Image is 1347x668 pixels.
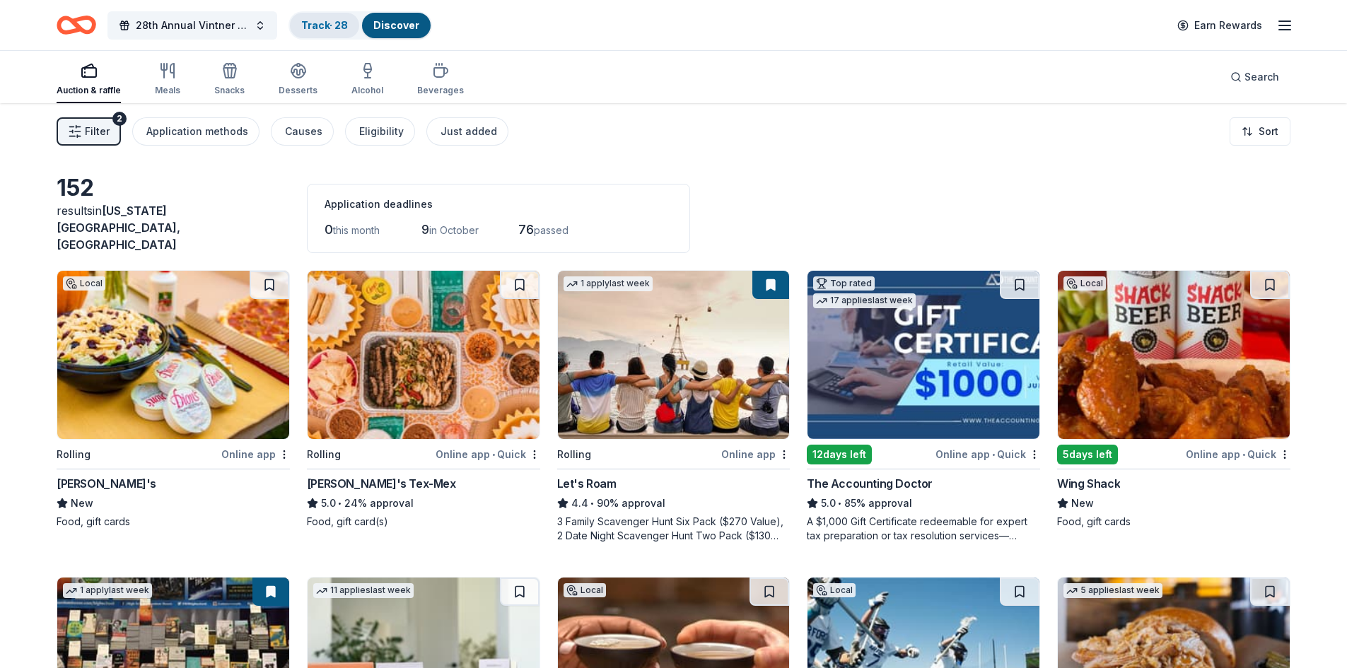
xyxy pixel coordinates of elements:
[57,85,121,96] div: Auction & raffle
[136,17,249,34] span: 28th Annual Vintner Dinner
[1186,445,1290,463] div: Online app Quick
[63,583,152,598] div: 1 apply last week
[57,57,121,103] button: Auction & raffle
[345,117,415,146] button: Eligibility
[325,222,333,237] span: 0
[721,445,790,463] div: Online app
[813,583,856,597] div: Local
[279,85,317,96] div: Desserts
[57,515,290,529] div: Food, gift cards
[1219,63,1290,91] button: Search
[221,445,290,463] div: Online app
[57,204,180,252] span: [US_STATE][GEOGRAPHIC_DATA], [GEOGRAPHIC_DATA]
[71,495,93,512] span: New
[426,117,508,146] button: Just added
[307,495,540,512] div: 24% approval
[1244,69,1279,86] span: Search
[807,515,1040,543] div: A $1,000 Gift Certificate redeemable for expert tax preparation or tax resolution services—recipi...
[429,224,479,236] span: in October
[417,85,464,96] div: Beverages
[132,117,260,146] button: Application methods
[321,495,336,512] span: 5.0
[307,270,540,529] a: Image for Chuy's Tex-MexRollingOnline app•Quick[PERSON_NAME]'s Tex-Mex5.0•24% approvalFood, gift ...
[557,270,791,543] a: Image for Let's Roam1 applylast weekRollingOnline appLet's Roam4.4•90% approval3 Family Scavenger...
[557,475,617,492] div: Let's Roam
[1063,276,1106,291] div: Local
[359,123,404,140] div: Eligibility
[57,204,180,252] span: in
[492,449,495,460] span: •
[313,583,414,598] div: 11 applies last week
[325,196,672,213] div: Application deadlines
[992,449,995,460] span: •
[57,271,289,439] img: Image for Dion's
[307,515,540,529] div: Food, gift card(s)
[564,583,606,597] div: Local
[307,475,456,492] div: [PERSON_NAME]'s Tex-Mex
[57,8,96,42] a: Home
[1058,271,1290,439] img: Image for Wing Shack
[813,276,875,291] div: Top rated
[338,498,342,509] span: •
[807,270,1040,543] a: Image for The Accounting DoctorTop rated17 applieslast week12days leftOnline app•QuickThe Account...
[590,498,594,509] span: •
[85,123,110,140] span: Filter
[112,112,127,126] div: 2
[146,123,248,140] div: Application methods
[1057,475,1120,492] div: Wing Shack
[285,123,322,140] div: Causes
[557,495,791,512] div: 90% approval
[57,270,290,529] a: Image for Dion'sLocalRollingOnline app[PERSON_NAME]'sNewFood, gift cards
[301,19,348,31] a: Track· 28
[279,57,317,103] button: Desserts
[1057,270,1290,529] a: Image for Wing ShackLocal5days leftOnline app•QuickWing ShackNewFood, gift cards
[351,85,383,96] div: Alcohol
[807,495,1040,512] div: 85% approval
[373,19,419,31] a: Discover
[1071,495,1094,512] span: New
[57,174,290,202] div: 152
[557,446,591,463] div: Rolling
[308,271,540,439] img: Image for Chuy's Tex-Mex
[57,202,290,253] div: results
[333,224,380,236] span: this month
[534,224,568,236] span: passed
[107,11,277,40] button: 28th Annual Vintner Dinner
[421,222,429,237] span: 9
[1057,515,1290,529] div: Food, gift cards
[417,57,464,103] button: Beverages
[1169,13,1271,38] a: Earn Rewards
[1259,123,1278,140] span: Sort
[288,11,432,40] button: Track· 28Discover
[813,293,916,308] div: 17 applies last week
[155,57,180,103] button: Meals
[63,276,105,291] div: Local
[351,57,383,103] button: Alcohol
[214,57,245,103] button: Snacks
[214,85,245,96] div: Snacks
[518,222,534,237] span: 76
[57,446,91,463] div: Rolling
[1057,445,1118,464] div: 5 days left
[821,495,836,512] span: 5.0
[307,446,341,463] div: Rolling
[271,117,334,146] button: Causes
[155,85,180,96] div: Meals
[807,271,1039,439] img: Image for The Accounting Doctor
[557,515,791,543] div: 3 Family Scavenger Hunt Six Pack ($270 Value), 2 Date Night Scavenger Hunt Two Pack ($130 Value)
[935,445,1040,463] div: Online app Quick
[1063,583,1162,598] div: 5 applies last week
[807,445,872,464] div: 12 days left
[558,271,790,439] img: Image for Let's Roam
[571,495,588,512] span: 4.4
[839,498,842,509] span: •
[1242,449,1245,460] span: •
[564,276,653,291] div: 1 apply last week
[436,445,540,463] div: Online app Quick
[807,475,933,492] div: The Accounting Doctor
[441,123,497,140] div: Just added
[57,117,121,146] button: Filter2
[1230,117,1290,146] button: Sort
[57,475,156,492] div: [PERSON_NAME]'s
